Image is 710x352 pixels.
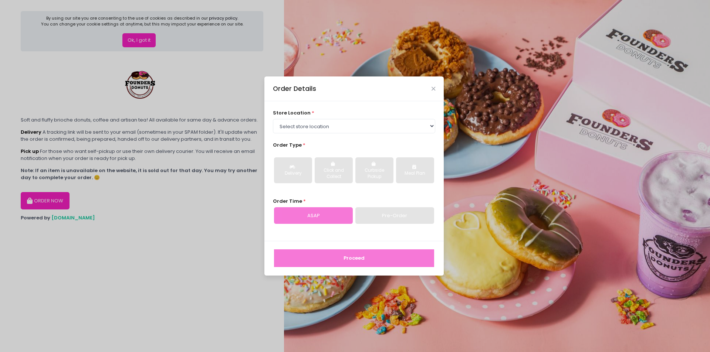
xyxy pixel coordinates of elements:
button: Delivery [274,157,312,183]
button: Meal Plan [396,157,434,183]
div: Click and Collect [320,167,348,180]
span: store location [273,109,311,116]
div: Order Details [273,84,316,93]
div: Meal Plan [401,170,429,177]
div: Delivery [279,170,307,177]
button: Proceed [274,249,434,267]
button: Curbside Pickup [355,157,393,183]
span: Order Time [273,198,302,205]
button: Close [432,87,435,90]
span: Order Type [273,141,302,148]
button: Click and Collect [315,157,353,183]
div: Curbside Pickup [361,167,388,180]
